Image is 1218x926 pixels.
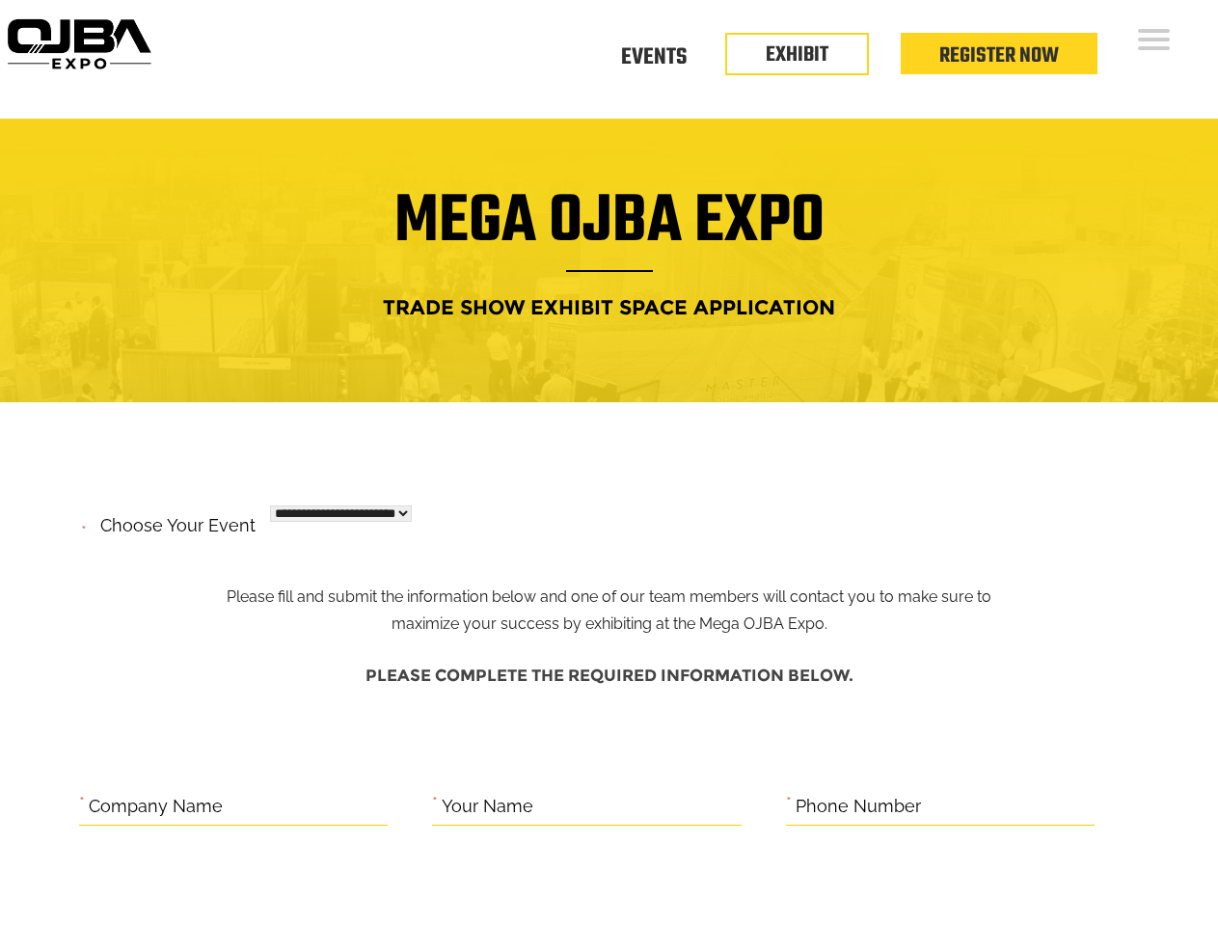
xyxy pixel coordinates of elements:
label: Phone Number [796,792,921,822]
h1: Mega OJBA Expo [14,195,1204,272]
label: Choose your event [89,499,256,541]
a: EXHIBIT [766,39,828,71]
label: Your Name [442,792,533,822]
a: Register Now [939,40,1059,72]
h4: Please complete the required information below. [79,657,1140,694]
label: Company Name [89,792,223,822]
h4: Trade Show Exhibit Space Application [14,289,1204,325]
p: Please fill and submit the information below and one of our team members will contact you to make... [211,509,1007,639]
